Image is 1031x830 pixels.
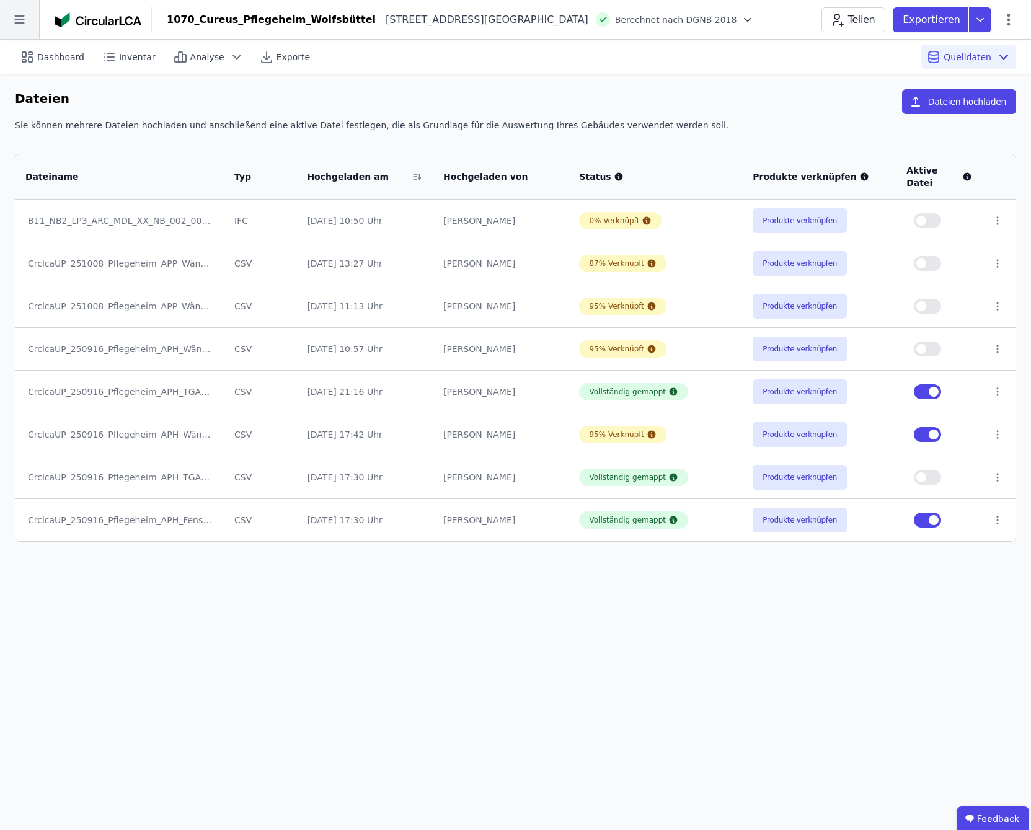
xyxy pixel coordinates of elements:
[753,337,847,361] button: Produkte verknüpfen
[307,343,423,355] div: [DATE] 10:57 Uhr
[307,257,423,270] div: [DATE] 13:27 Uhr
[589,472,666,482] div: Vollständig gemappt
[307,386,423,398] div: [DATE] 21:16 Uhr
[753,422,847,447] button: Produkte verknüpfen
[307,514,423,526] div: [DATE] 17:30 Uhr
[579,170,733,183] div: Status
[753,208,847,233] button: Produkte verknüpfen
[25,170,198,183] div: Dateiname
[589,301,644,311] div: 95% Verknüpft
[28,386,212,398] div: CrclcaUP_250916_Pflegeheim_APH_TGA - DGNB.xlsx
[903,12,963,27] p: Exportieren
[234,300,287,312] div: CSV
[443,428,560,441] div: [PERSON_NAME]
[443,514,560,526] div: [PERSON_NAME]
[15,89,69,109] h6: Dateien
[589,216,639,226] div: 0% Verknüpft
[443,257,560,270] div: [PERSON_NAME]
[753,251,847,276] button: Produkte verknüpfen
[589,430,644,439] div: 95% Verknüpft
[28,471,212,483] div: CrclcaUP_250916_Pflegeheim_APH_TGA.xlsx
[234,343,287,355] div: CSV
[28,514,212,526] div: CrclcaUP_250916_Pflegeheim_APH_Fenster-Türen.xlsx
[234,214,287,227] div: IFC
[443,386,560,398] div: [PERSON_NAME]
[753,294,847,319] button: Produkte verknüpfen
[28,300,212,312] div: CrclcaUP_251008_Pflegeheim_APP_Wände_Test3.xlsx
[167,12,376,27] div: 1070_Cureus_Pflegeheim_Wolfsbüttel
[753,465,847,490] button: Produkte verknüpfen
[234,170,272,183] div: Typ
[443,343,560,355] div: [PERSON_NAME]
[589,258,644,268] div: 87% Verknüpft
[906,164,972,189] div: Aktive Datei
[443,471,560,483] div: [PERSON_NAME]
[589,515,666,525] div: Vollständig gemappt
[190,51,224,63] span: Analyse
[753,379,847,404] button: Produkte verknüpfen
[821,7,885,32] button: Teilen
[589,344,644,354] div: 95% Verknüpft
[443,170,544,183] div: Hochgeladen von
[902,89,1016,114] button: Dateien hochladen
[753,508,847,532] button: Produkte verknüpfen
[944,51,991,63] span: Quelldaten
[234,471,287,483] div: CSV
[307,428,423,441] div: [DATE] 17:42 Uhr
[234,514,287,526] div: CSV
[15,119,1016,141] div: Sie können mehrere Dateien hochladen und anschließend eine aktive Datei festlegen, die als Grundl...
[307,214,423,227] div: [DATE] 10:50 Uhr
[376,12,588,27] div: [STREET_ADDRESS][GEOGRAPHIC_DATA]
[28,428,212,441] div: CrclcaUP_250916_Pflegeheim_APH_Wände-Decken(1).xlsx
[307,170,408,183] div: Hochgeladen am
[37,51,84,63] span: Dashboard
[753,170,887,183] div: Produkte verknüpfen
[234,428,287,441] div: CSV
[277,51,310,63] span: Exporte
[119,51,156,63] span: Inventar
[55,12,141,27] img: Concular
[443,300,560,312] div: [PERSON_NAME]
[28,214,212,227] div: B11_NB2_LP3_ARC_MDL_XX_NB_002_00.ifc
[234,386,287,398] div: CSV
[234,257,287,270] div: CSV
[28,343,212,355] div: CrclcaUP_250916_Pflegeheim_APH_Wände-Decken(1)_with_mappings_Test.xlsx
[589,387,666,397] div: Vollständig gemappt
[443,214,560,227] div: [PERSON_NAME]
[307,300,423,312] div: [DATE] 11:13 Uhr
[307,471,423,483] div: [DATE] 17:30 Uhr
[28,257,212,270] div: CrclcaUP_251008_Pflegeheim_APP_Wände_Decken.xlsx
[615,14,737,26] span: Berechnet nach DGNB 2018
